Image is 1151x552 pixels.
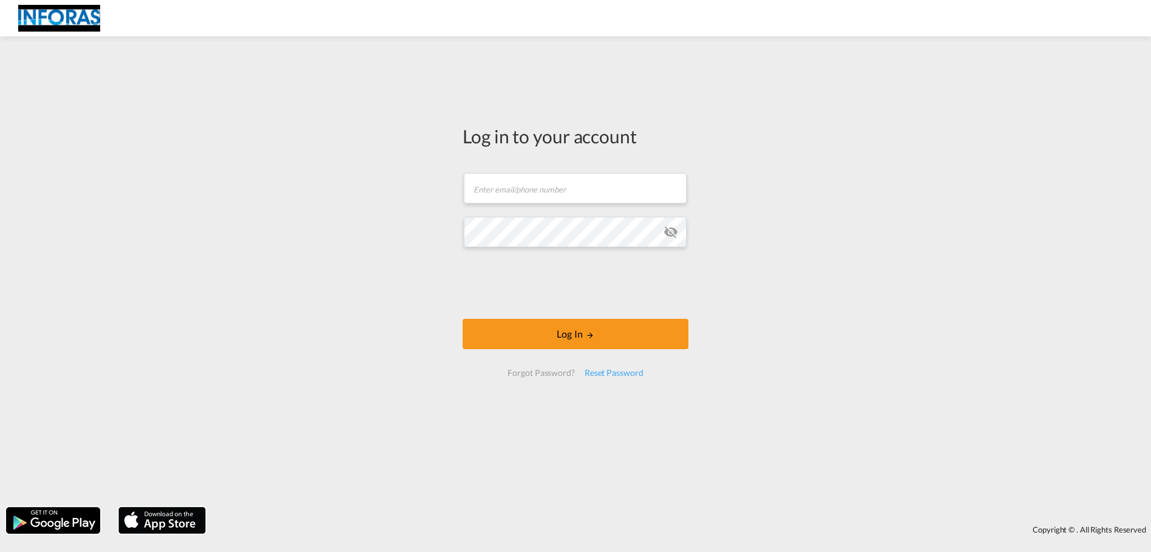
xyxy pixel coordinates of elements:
[117,506,207,535] img: apple.png
[463,319,688,349] button: LOGIN
[580,362,648,384] div: Reset Password
[464,173,687,203] input: Enter email/phone number
[18,5,100,32] img: eff75c7098ee11eeb65dd1c63e392380.jpg
[664,225,678,239] md-icon: icon-eye-off
[212,519,1151,540] div: Copyright © . All Rights Reserved
[5,506,101,535] img: google.png
[483,259,668,307] iframe: reCAPTCHA
[463,123,688,149] div: Log in to your account
[503,362,579,384] div: Forgot Password?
